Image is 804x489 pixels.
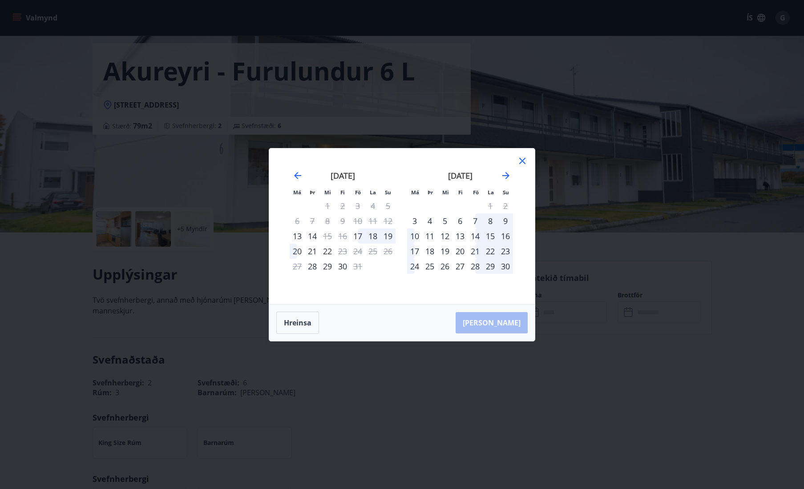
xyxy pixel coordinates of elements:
td: Choose fimmtudagur, 6. nóvember 2025 as your check-in date. It’s available. [453,213,468,228]
small: Þr [310,189,315,196]
td: Not available. sunnudagur, 5. október 2025 [380,198,396,213]
div: Aðeins útritun í boði [350,259,365,274]
td: Not available. mánudagur, 27. október 2025 [290,259,305,274]
small: La [370,189,376,196]
small: Fi [458,189,463,196]
div: 29 [320,259,335,274]
td: Choose miðvikudagur, 19. nóvember 2025 as your check-in date. It’s available. [437,244,453,259]
small: Má [411,189,419,196]
div: 15 [483,228,498,244]
td: Not available. miðvikudagur, 1. október 2025 [320,198,335,213]
td: Choose föstudagur, 28. nóvember 2025 as your check-in date. It’s available. [468,259,483,274]
div: Calendar [280,159,524,293]
small: Su [503,189,509,196]
td: Choose sunnudagur, 30. nóvember 2025 as your check-in date. It’s available. [498,259,513,274]
td: Choose mánudagur, 10. nóvember 2025 as your check-in date. It’s available. [407,228,422,244]
td: Not available. þriðjudagur, 7. október 2025 [305,213,320,228]
td: Not available. föstudagur, 10. október 2025 [350,213,365,228]
td: Choose miðvikudagur, 29. október 2025 as your check-in date. It’s available. [320,259,335,274]
small: Fö [355,189,361,196]
td: Not available. mánudagur, 6. október 2025 [290,213,305,228]
div: 18 [422,244,437,259]
div: Aðeins útritun í boði [335,244,350,259]
div: 4 [422,213,437,228]
td: Choose fimmtudagur, 20. nóvember 2025 as your check-in date. It’s available. [453,244,468,259]
div: 25 [422,259,437,274]
td: Choose laugardagur, 29. nóvember 2025 as your check-in date. It’s available. [483,259,498,274]
td: Choose þriðjudagur, 18. nóvember 2025 as your check-in date. It’s available. [422,244,437,259]
div: 22 [483,244,498,259]
td: Choose fimmtudagur, 30. október 2025 as your check-in date. It’s available. [335,259,350,274]
div: 13 [453,228,468,244]
small: Su [385,189,391,196]
small: Mi [442,189,449,196]
div: 11 [422,228,437,244]
div: 28 [468,259,483,274]
td: Not available. fimmtudagur, 2. október 2025 [335,198,350,213]
div: 23 [498,244,513,259]
td: Not available. föstudagur, 31. október 2025 [350,259,365,274]
small: Fi [340,189,345,196]
td: Choose sunnudagur, 19. október 2025 as your check-in date. It’s available. [380,228,396,244]
td: Choose þriðjudagur, 21. október 2025 as your check-in date. It’s available. [305,244,320,259]
td: Choose þriðjudagur, 25. nóvember 2025 as your check-in date. It’s available. [422,259,437,274]
div: 10 [407,228,422,244]
td: Choose laugardagur, 8. nóvember 2025 as your check-in date. It’s available. [483,213,498,228]
div: 7 [468,213,483,228]
td: Not available. fimmtudagur, 23. október 2025 [335,244,350,259]
td: Choose laugardagur, 18. október 2025 as your check-in date. It’s available. [365,228,380,244]
div: Aðeins innritun í boði [305,259,320,274]
td: Choose þriðjudagur, 28. október 2025 as your check-in date. It’s available. [305,259,320,274]
strong: [DATE] [448,170,473,181]
td: Choose mánudagur, 20. október 2025 as your check-in date. It’s available. [290,244,305,259]
div: 17 [407,244,422,259]
td: Choose laugardagur, 15. nóvember 2025 as your check-in date. It’s available. [483,228,498,244]
td: Not available. sunnudagur, 12. október 2025 [380,213,396,228]
td: Choose miðvikudagur, 22. október 2025 as your check-in date. It’s available. [320,244,335,259]
div: 20 [290,244,305,259]
td: Not available. föstudagur, 24. október 2025 [350,244,365,259]
td: Choose sunnudagur, 23. nóvember 2025 as your check-in date. It’s available. [498,244,513,259]
td: Not available. laugardagur, 11. október 2025 [365,213,380,228]
small: Mi [324,189,331,196]
td: Choose mánudagur, 24. nóvember 2025 as your check-in date. It’s available. [407,259,422,274]
small: La [488,189,494,196]
div: 27 [453,259,468,274]
div: 16 [498,228,513,244]
div: Move backward to switch to the previous month. [292,170,303,181]
div: 29 [483,259,498,274]
div: 20 [453,244,468,259]
div: Move forward to switch to the next month. [501,170,511,181]
div: 22 [320,244,335,259]
div: Aðeins innritun í boði [290,228,305,244]
td: Choose föstudagur, 17. október 2025 as your check-in date. It’s available. [350,228,365,244]
small: Þr [428,189,433,196]
td: Choose föstudagur, 7. nóvember 2025 as your check-in date. It’s available. [468,213,483,228]
td: Not available. miðvikudagur, 8. október 2025 [320,213,335,228]
div: 19 [437,244,453,259]
div: Aðeins innritun í boði [407,213,422,228]
td: Choose föstudagur, 14. nóvember 2025 as your check-in date. It’s available. [468,228,483,244]
td: Choose þriðjudagur, 11. nóvember 2025 as your check-in date. It’s available. [422,228,437,244]
div: 24 [407,259,422,274]
div: 14 [468,228,483,244]
td: Choose mánudagur, 17. nóvember 2025 as your check-in date. It’s available. [407,244,422,259]
div: 30 [498,259,513,274]
td: Not available. fimmtudagur, 16. október 2025 [335,228,350,244]
td: Choose mánudagur, 13. október 2025 as your check-in date. It’s available. [290,228,305,244]
small: Má [293,189,301,196]
div: 30 [335,259,350,274]
td: Choose sunnudagur, 9. nóvember 2025 as your check-in date. It’s available. [498,213,513,228]
div: 21 [305,244,320,259]
div: 9 [498,213,513,228]
div: 6 [453,213,468,228]
div: 8 [483,213,498,228]
td: Choose sunnudagur, 16. nóvember 2025 as your check-in date. It’s available. [498,228,513,244]
td: Not available. laugardagur, 4. október 2025 [365,198,380,213]
td: Not available. laugardagur, 25. október 2025 [365,244,380,259]
td: Not available. sunnudagur, 2. nóvember 2025 [498,198,513,213]
div: Aðeins útritun í boði [320,228,335,244]
td: Choose fimmtudagur, 27. nóvember 2025 as your check-in date. It’s available. [453,259,468,274]
div: 5 [437,213,453,228]
td: Choose mánudagur, 3. nóvember 2025 as your check-in date. It’s available. [407,213,422,228]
